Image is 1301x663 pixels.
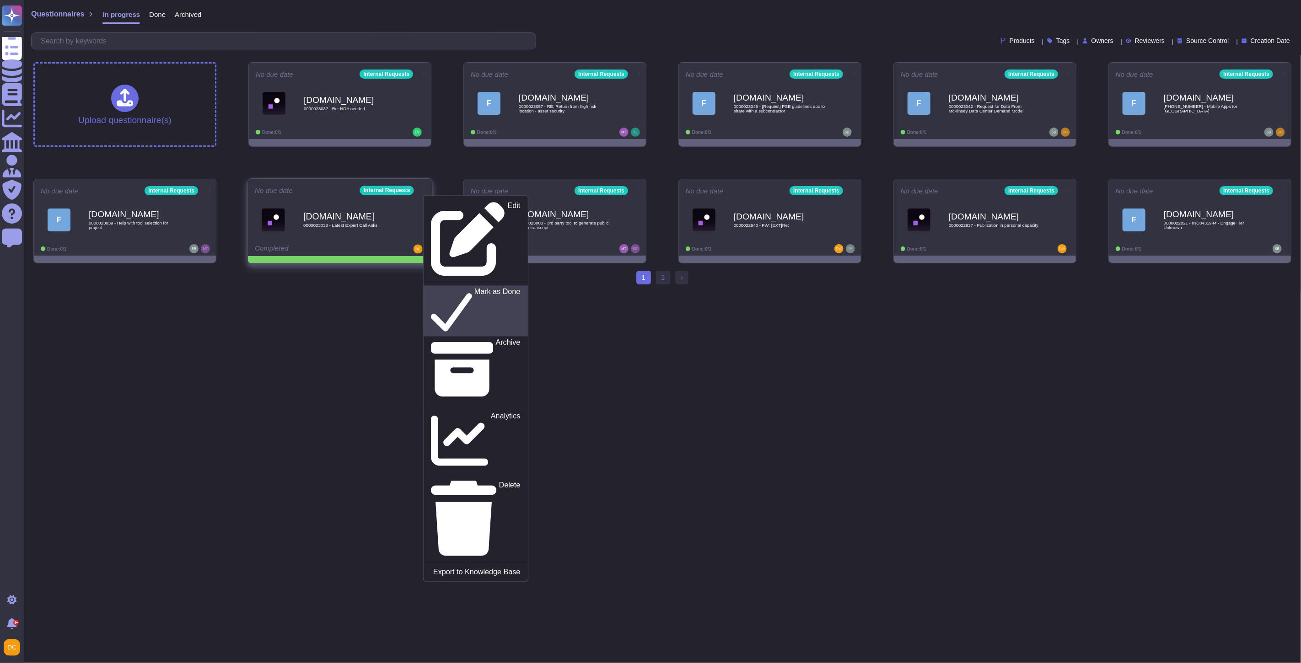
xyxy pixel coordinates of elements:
span: Questionnaires [31,11,84,18]
span: Done: 0/1 [692,130,711,135]
img: user [1058,244,1067,253]
span: Done: 0/1 [477,130,496,135]
div: Internal Requests [360,70,413,79]
button: user [2,637,27,658]
span: Done [149,11,166,18]
div: Internal Requests [790,70,843,79]
span: 0000023033 - Latest Expert Call Asks [303,223,396,228]
span: 0000022940 - FW: [EXT]Re: [734,223,825,228]
span: 0000023042 - Request for Data From McKinsey Data Center Demand Model [949,104,1040,113]
span: In progress [102,11,140,18]
div: Internal Requests [1005,70,1058,79]
div: F [693,92,715,115]
b: [DOMAIN_NAME] [89,210,180,219]
span: No due date [471,71,508,78]
span: 0000023045 - [Request] PSE guidelines doc to share with a subcontractor [734,104,825,113]
span: Owners [1091,37,1113,44]
a: Mark as Done [424,285,528,336]
b: [DOMAIN_NAME] [303,212,396,220]
a: Edit [424,200,528,278]
span: No due date [1116,71,1153,78]
span: 0000023039 - Help with tool selection for project [89,221,180,230]
div: Internal Requests [575,186,628,195]
img: user [1276,128,1285,137]
span: Done: 0/1 [1122,130,1141,135]
div: Internal Requests [360,186,414,195]
p: Archive [496,338,521,401]
a: Analytics [424,410,528,471]
b: [DOMAIN_NAME] [519,210,610,219]
span: No due date [901,71,938,78]
span: Source Control [1186,37,1229,44]
span: No due date [686,187,723,194]
div: F [1123,209,1145,231]
span: Creation Date [1251,37,1290,44]
span: Done: 0/1 [1122,246,1141,251]
b: [DOMAIN_NAME] [734,212,825,221]
b: [DOMAIN_NAME] [1164,93,1255,102]
span: No due date [1116,187,1153,194]
b: [DOMAIN_NAME] [734,93,825,102]
img: Logo [908,209,930,231]
span: Tags [1056,37,1070,44]
p: Delete [499,481,521,556]
div: Upload questionnaire(s) [78,85,172,124]
span: Done: 0/1 [262,130,281,135]
img: user [619,128,629,137]
span: Products [1010,37,1035,44]
img: user [631,244,640,253]
span: 0000023008 - 3rd party tool to generate public video transcript [519,221,610,230]
a: 2 [656,271,671,284]
b: [DOMAIN_NAME] [304,96,395,104]
img: user [201,244,210,253]
span: No due date [901,187,938,194]
span: Done: 0/1 [692,246,711,251]
b: [DOMAIN_NAME] [949,212,1040,221]
img: Logo [262,208,285,231]
a: Delete [424,479,528,558]
b: [DOMAIN_NAME] [519,93,610,102]
img: Logo [263,92,285,115]
span: Done: 0/1 [47,246,66,251]
div: Internal Requests [575,70,628,79]
span: Done: 0/1 [907,246,926,251]
span: No due date [471,187,508,194]
div: Internal Requests [1005,186,1058,195]
div: F [478,92,500,115]
p: Mark as Done [474,288,521,335]
span: › [681,274,683,281]
img: user [413,128,422,137]
img: user [4,639,20,656]
span: 1 [636,271,651,284]
div: F [48,209,70,231]
div: Internal Requests [145,186,198,195]
img: user [189,244,199,253]
span: No due date [255,187,293,194]
div: Internal Requests [1220,70,1273,79]
span: No due date [41,187,78,194]
b: [DOMAIN_NAME] [949,93,1040,102]
div: F [908,92,930,115]
span: Reviewers [1135,37,1165,44]
span: Archived [175,11,201,18]
span: 0000023037 - Re: NDA needed [304,107,395,111]
img: user [1049,128,1059,137]
span: 0000023057 - RE: Return from high risk location - asset security [519,104,610,113]
span: No due date [256,71,293,78]
span: No due date [686,71,723,78]
img: user [631,128,640,137]
span: 0000022821 - INC8431944 - Engage Tier Unknown [1164,221,1255,230]
div: F [1123,92,1145,115]
div: Completed [255,245,368,254]
img: user [843,128,852,137]
img: user [846,244,855,253]
img: user [1273,244,1282,253]
div: 9+ [13,620,19,626]
img: user [1264,128,1274,137]
a: Export to Knowledge Base [424,566,528,577]
img: Logo [693,209,715,231]
b: [DOMAIN_NAME] [1164,210,1255,219]
input: Search by keywords [36,33,536,49]
div: Internal Requests [1220,186,1273,195]
p: Edit [508,202,521,276]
